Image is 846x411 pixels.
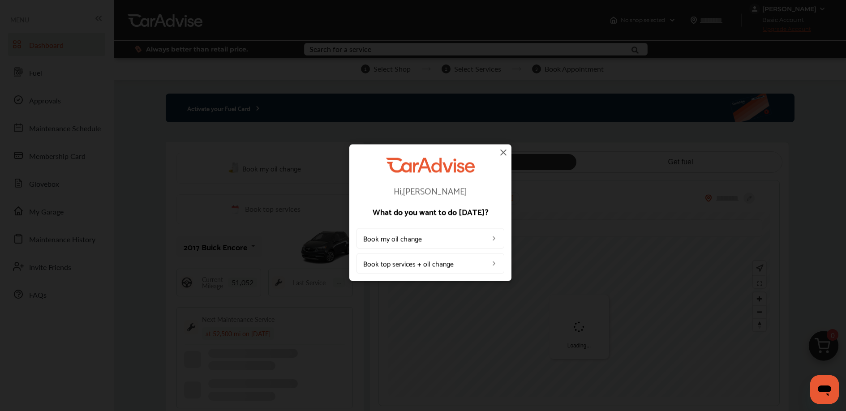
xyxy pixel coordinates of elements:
[356,186,504,195] p: Hi, [PERSON_NAME]
[356,228,504,249] a: Book my oil change
[490,235,498,242] img: left_arrow_icon.0f472efe.svg
[356,253,504,274] a: Book top services + oil change
[498,147,509,158] img: close-icon.a004319c.svg
[810,375,839,404] iframe: Button to launch messaging window
[356,208,504,216] p: What do you want to do [DATE]?
[386,158,475,172] img: CarAdvise Logo
[490,260,498,267] img: left_arrow_icon.0f472efe.svg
